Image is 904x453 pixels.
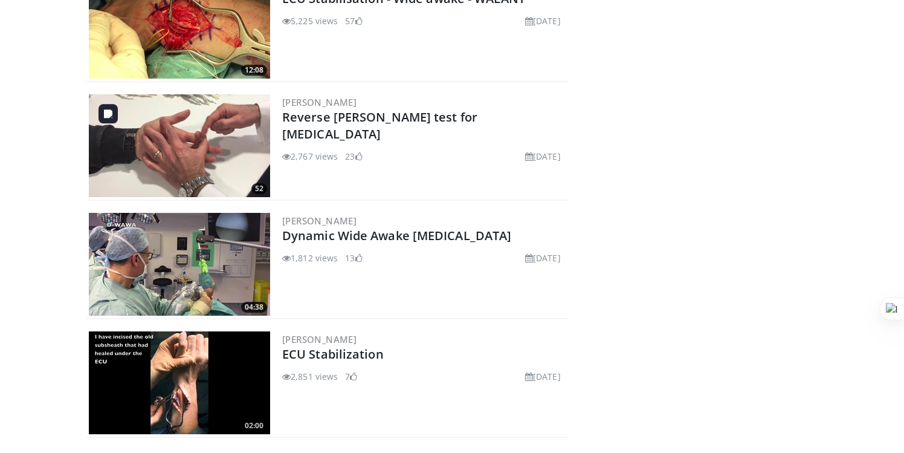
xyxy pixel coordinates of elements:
li: [DATE] [525,370,561,383]
img: e17c2e41-4530-4c75-996f-ee9bf438f7be.300x170_q85_crop-smart_upscale.jpg [89,213,270,316]
li: 7 [345,370,357,383]
li: [DATE] [525,15,561,27]
a: ECU Stabilization [282,346,384,362]
li: 57 [345,15,362,27]
a: [PERSON_NAME] [282,96,357,108]
span: 04:38 [241,302,267,313]
li: 5,225 views [282,15,338,27]
a: 04:38 [89,213,270,316]
img: 310f3694-8b03-4f21-8ab4-a21924e9763a.300x170_q85_crop-smart_upscale.jpg [89,94,270,197]
a: Dynamic Wide Awake [MEDICAL_DATA] [282,227,511,244]
span: 12:08 [241,65,267,76]
a: 52 [89,94,270,197]
a: [PERSON_NAME] [282,215,357,227]
a: Reverse [PERSON_NAME] test for [MEDICAL_DATA] [282,109,477,142]
li: 1,812 views [282,252,338,264]
a: 02:00 [89,331,270,434]
li: 23 [345,150,362,163]
li: 13 [345,252,362,264]
span: 02:00 [241,420,267,431]
li: [DATE] [525,252,561,264]
li: 2,851 views [282,370,338,383]
a: [PERSON_NAME] [282,333,357,345]
span: 52 [251,183,267,194]
li: 2,767 views [282,150,338,163]
li: [DATE] [525,150,561,163]
img: 11019a81-3d1d-49d4-9f0a-e509c50ba356.300x170_q85_crop-smart_upscale.jpg [89,331,270,434]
